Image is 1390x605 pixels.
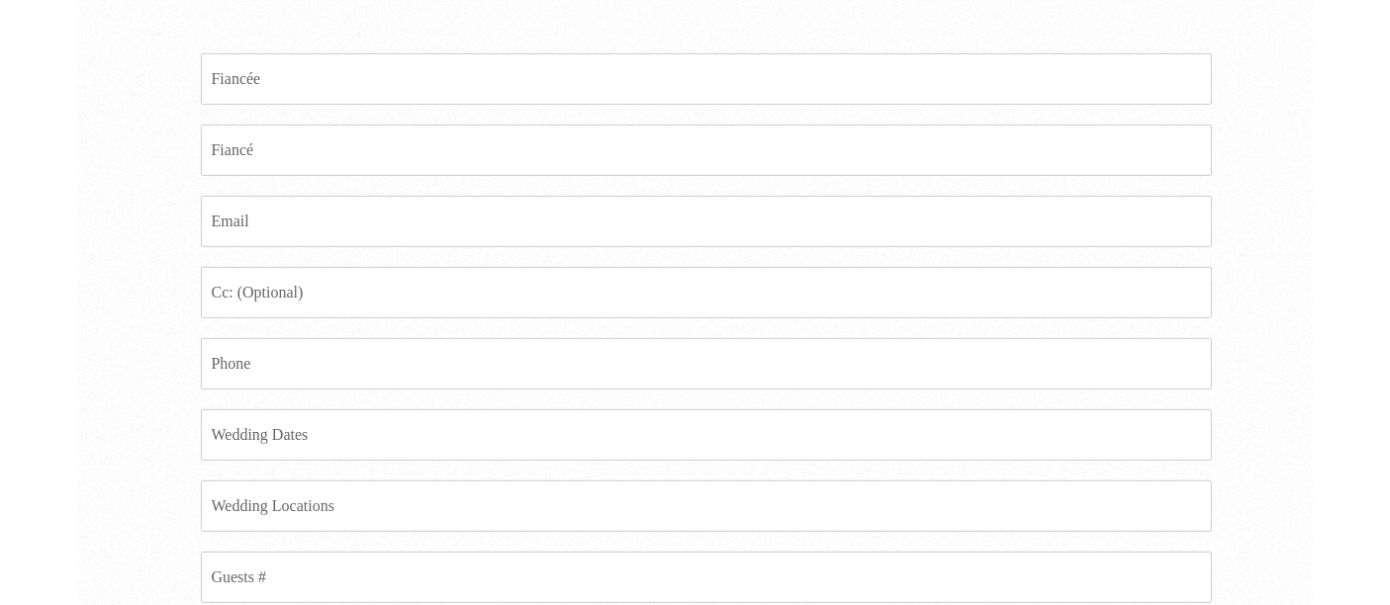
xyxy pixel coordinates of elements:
[201,338,1212,389] input: Phone
[201,409,1212,461] input: Wedding Dates
[201,125,1212,176] input: Fiancé
[201,53,1212,105] input: Fiancée
[201,267,1212,318] input: Cc: (Optional)
[201,480,1212,532] input: Wedding Locations
[201,552,1212,603] input: Guests #
[201,196,1212,247] input: Email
